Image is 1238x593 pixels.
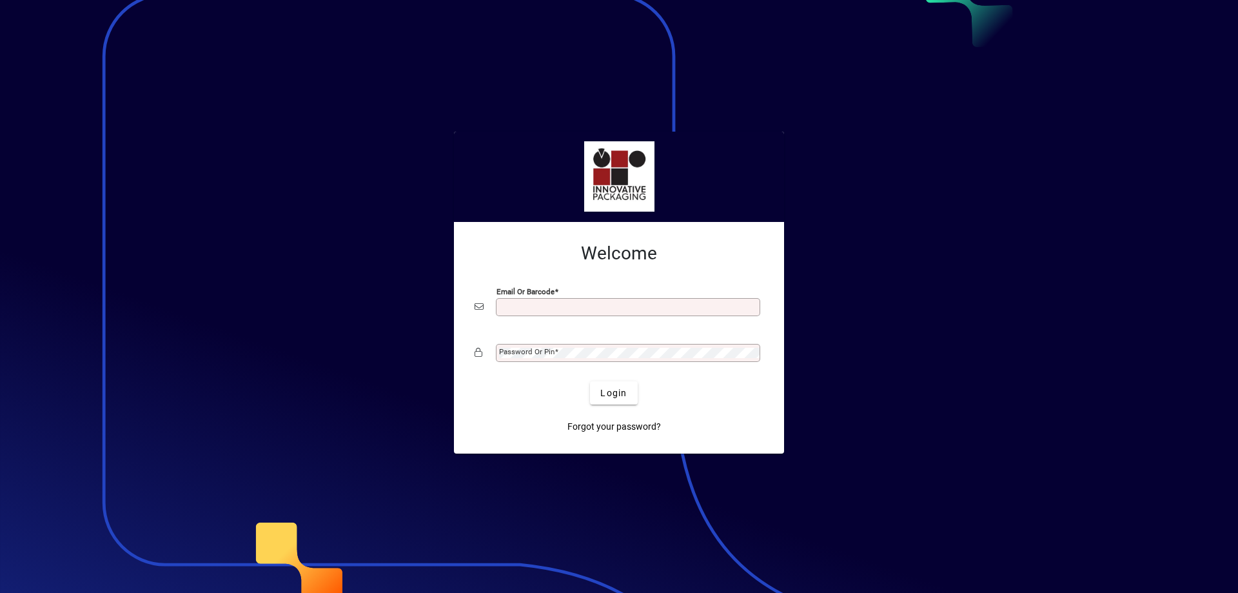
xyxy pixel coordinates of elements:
mat-label: Password or Pin [499,347,555,356]
mat-label: Email or Barcode [496,287,555,296]
a: Forgot your password? [562,415,666,438]
span: Forgot your password? [567,420,661,434]
span: Login [600,387,627,400]
button: Login [590,381,637,405]
h2: Welcome [475,243,763,265]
